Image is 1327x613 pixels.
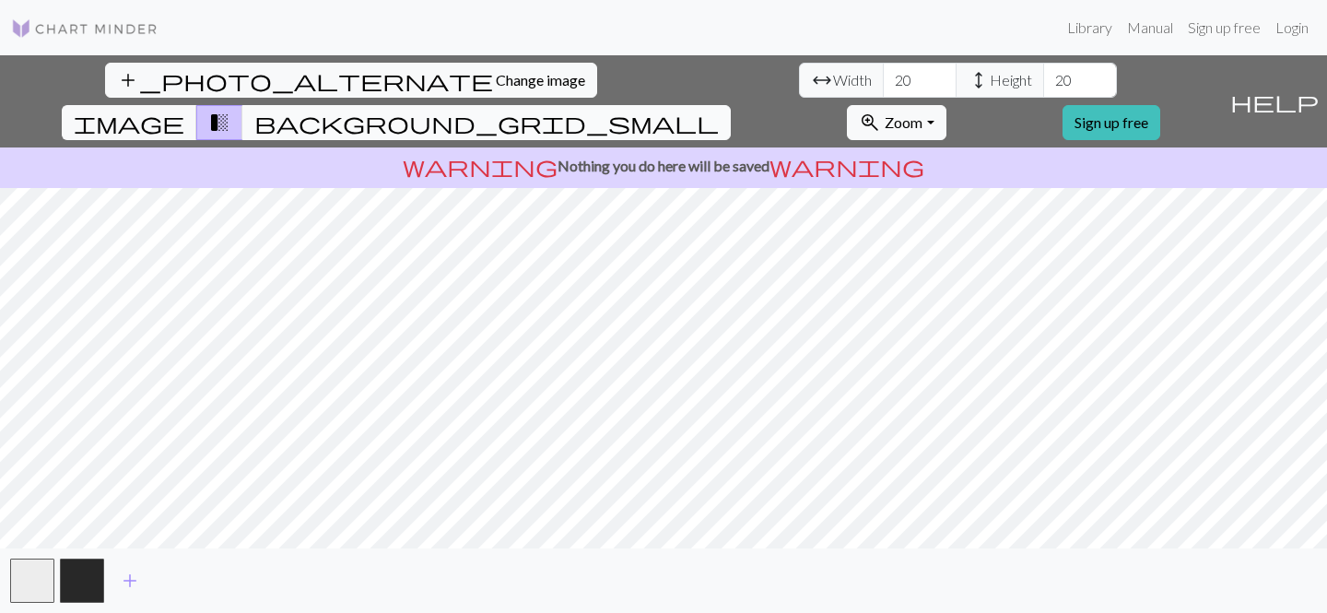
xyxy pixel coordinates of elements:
[833,69,872,91] span: Width
[769,153,924,179] span: warning
[1180,9,1268,46] a: Sign up free
[119,568,141,594] span: add
[11,18,159,40] img: Logo
[1063,105,1160,140] a: Sign up free
[107,563,153,598] button: Add color
[254,110,719,136] span: background_grid_small
[1060,9,1120,46] a: Library
[117,67,493,93] span: add_photo_alternate
[208,110,230,136] span: transition_fade
[105,63,597,98] button: Change image
[1222,55,1327,147] button: Help
[968,67,990,93] span: height
[811,67,833,93] span: arrow_range
[403,153,558,179] span: warning
[496,71,585,88] span: Change image
[859,110,881,136] span: zoom_in
[7,155,1320,177] p: Nothing you do here will be saved
[1268,9,1316,46] a: Login
[847,105,945,140] button: Zoom
[1120,9,1180,46] a: Manual
[74,110,184,136] span: image
[1230,88,1319,114] span: help
[885,113,922,131] span: Zoom
[990,69,1032,91] span: Height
